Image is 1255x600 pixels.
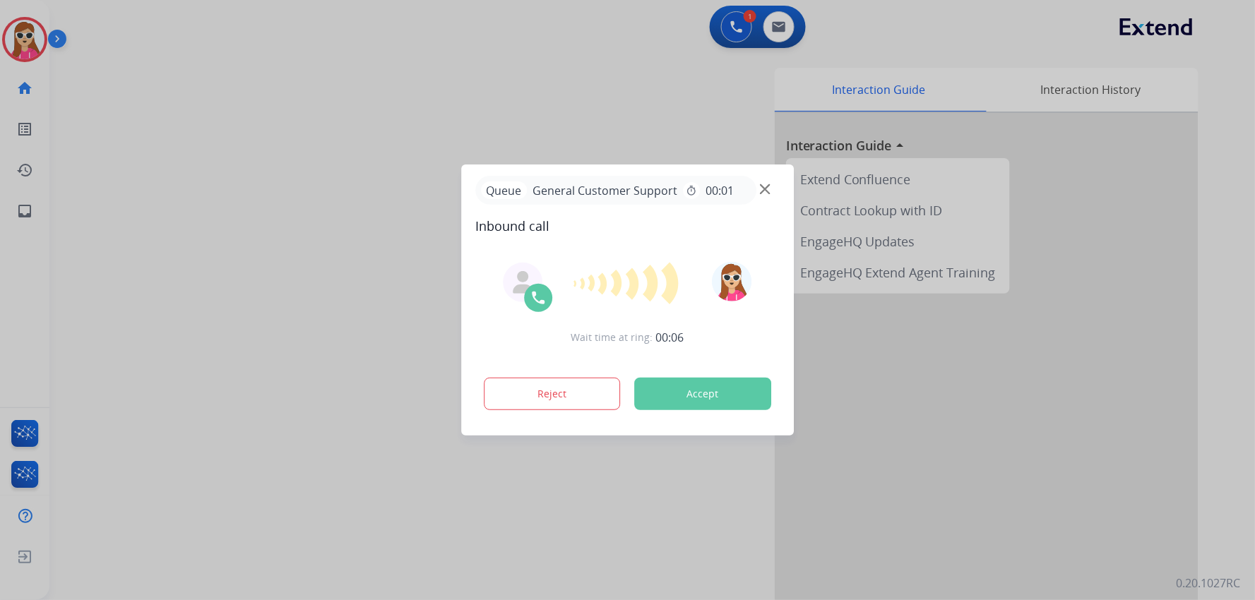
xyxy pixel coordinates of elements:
span: 00:06 [656,329,684,346]
span: General Customer Support [527,182,683,199]
img: call-icon [530,289,547,306]
span: Wait time at ring: [571,330,653,344]
p: 0.20.1027RC [1177,575,1241,592]
p: Queue [481,181,527,199]
button: Accept [634,378,771,410]
img: agent-avatar [511,271,534,294]
img: close-button [760,184,771,195]
button: Reject [484,378,621,410]
mat-icon: timer [686,185,697,196]
span: 00:01 [706,182,734,199]
span: Inbound call [475,216,780,236]
img: avatar [713,262,752,301]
